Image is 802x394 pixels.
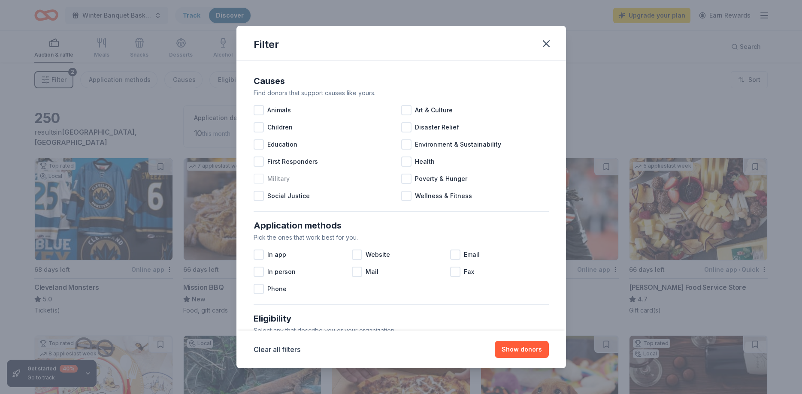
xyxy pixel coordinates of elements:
[254,219,549,232] div: Application methods
[366,250,390,260] span: Website
[415,105,453,115] span: Art & Culture
[464,267,474,277] span: Fax
[267,105,291,115] span: Animals
[464,250,480,260] span: Email
[415,156,435,167] span: Health
[254,344,300,355] button: Clear all filters
[415,122,459,132] span: Disaster Relief
[267,122,293,132] span: Children
[415,139,501,150] span: Environment & Sustainability
[267,284,287,294] span: Phone
[254,88,549,98] div: Find donors that support causes like yours.
[267,139,297,150] span: Education
[254,232,549,243] div: Pick the ones that work best for you.
[495,341,549,358] button: Show donors
[254,325,549,336] div: Select any that describe you or your organization.
[415,174,467,184] span: Poverty & Hunger
[415,191,472,201] span: Wellness & Fitness
[254,74,549,88] div: Causes
[267,267,296,277] span: In person
[366,267,378,277] span: Mail
[267,191,310,201] span: Social Justice
[254,312,549,325] div: Eligibility
[267,156,318,167] span: First Responders
[267,174,290,184] span: Military
[254,38,279,51] div: Filter
[267,250,286,260] span: In app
